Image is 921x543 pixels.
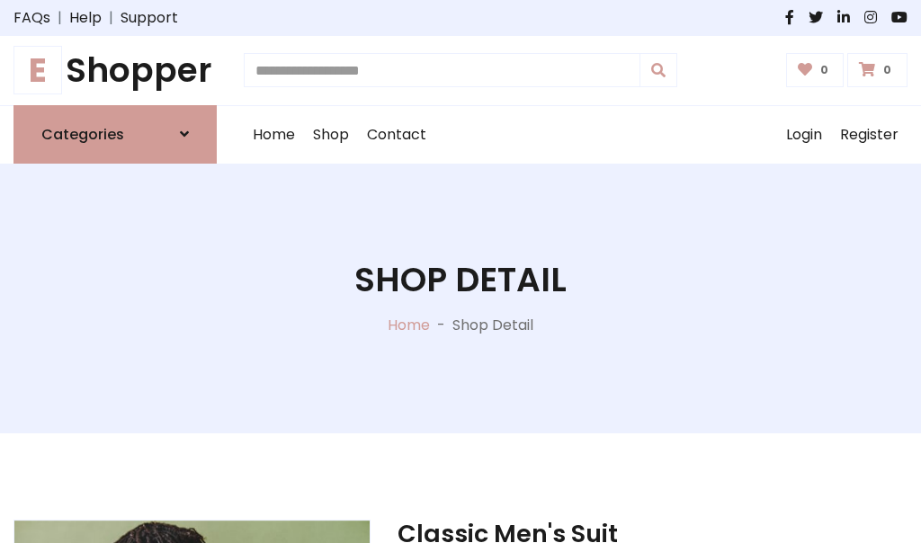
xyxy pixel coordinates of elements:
[13,46,62,94] span: E
[41,126,124,143] h6: Categories
[452,315,533,336] p: Shop Detail
[13,7,50,29] a: FAQs
[244,106,304,164] a: Home
[786,53,845,87] a: 0
[777,106,831,164] a: Login
[13,50,217,91] h1: Shopper
[831,106,908,164] a: Register
[847,53,908,87] a: 0
[304,106,358,164] a: Shop
[121,7,178,29] a: Support
[816,62,833,78] span: 0
[69,7,102,29] a: Help
[102,7,121,29] span: |
[358,106,435,164] a: Contact
[50,7,69,29] span: |
[430,315,452,336] p: -
[879,62,896,78] span: 0
[13,105,217,164] a: Categories
[13,50,217,91] a: EShopper
[388,315,430,335] a: Home
[354,260,567,300] h1: Shop Detail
